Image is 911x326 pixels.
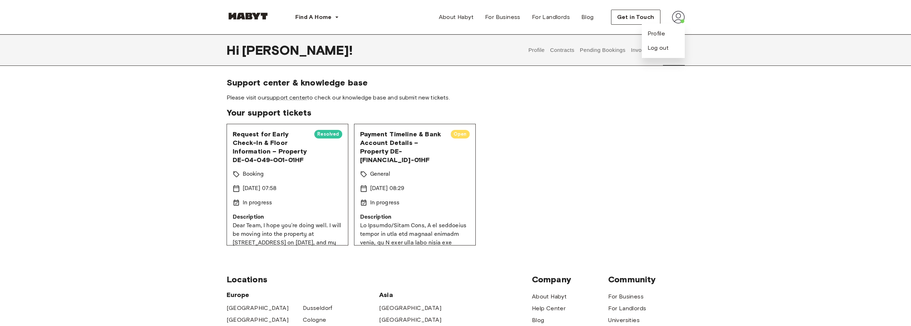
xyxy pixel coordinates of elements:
[608,274,684,285] span: Community
[549,34,575,66] button: Contracts
[672,11,685,24] img: avatar
[360,213,470,222] p: Description
[433,10,479,24] a: About Habyt
[227,94,685,102] span: Please visit our to check our knowledge base and submit new tickets.
[227,304,289,312] a: [GEOGRAPHIC_DATA]
[227,274,532,285] span: Locations
[526,34,685,66] div: user profile tabs
[303,316,326,324] a: Cologne
[360,130,445,164] span: Payment Timeline & Bank Account Details – Property DE-[FINANCIAL_ID]-01HF
[439,13,474,21] span: About Habyt
[617,13,654,21] span: Get in Touch
[370,184,404,193] p: [DATE] 08:29
[243,199,272,207] p: In progress
[532,274,608,285] span: Company
[608,304,646,313] a: For Landlords
[290,10,345,24] button: Find A Home
[579,34,626,66] button: Pending Bookings
[370,170,391,179] p: General
[233,213,342,222] p: Description
[528,34,546,66] button: Profile
[379,316,441,324] a: [GEOGRAPHIC_DATA]
[451,131,470,138] span: Open
[581,13,594,21] span: Blog
[227,107,685,118] span: Your support tickets
[526,10,576,24] a: For Landlords
[479,10,526,24] a: For Business
[648,29,665,38] a: Profile
[532,13,570,21] span: For Landlords
[485,13,520,21] span: For Business
[648,44,669,52] button: Log out
[267,94,307,101] a: support center
[227,77,685,88] span: Support center & knowledge base
[227,13,270,20] img: Habyt
[227,291,379,299] span: Europe
[532,316,544,325] a: Blog
[227,43,242,58] span: Hi
[227,316,289,324] a: [GEOGRAPHIC_DATA]
[379,304,441,312] a: [GEOGRAPHIC_DATA]
[370,199,400,207] p: In progress
[630,34,658,66] button: Invoices
[576,10,600,24] a: Blog
[532,292,567,301] a: About Habyt
[243,170,264,179] p: Booking
[243,184,277,193] p: [DATE] 07:58
[608,292,644,301] a: For Business
[532,304,566,313] a: Help Center
[608,316,640,325] a: Universities
[303,304,333,312] a: Dusseldorf
[379,291,455,299] span: Asia
[295,13,332,21] span: Find A Home
[233,130,309,164] span: Request for Early Check-In & Floor Information – Property DE-04-049-001-01HF
[242,43,353,58] span: [PERSON_NAME] !
[314,131,342,138] span: Resolved
[611,10,660,25] button: Get in Touch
